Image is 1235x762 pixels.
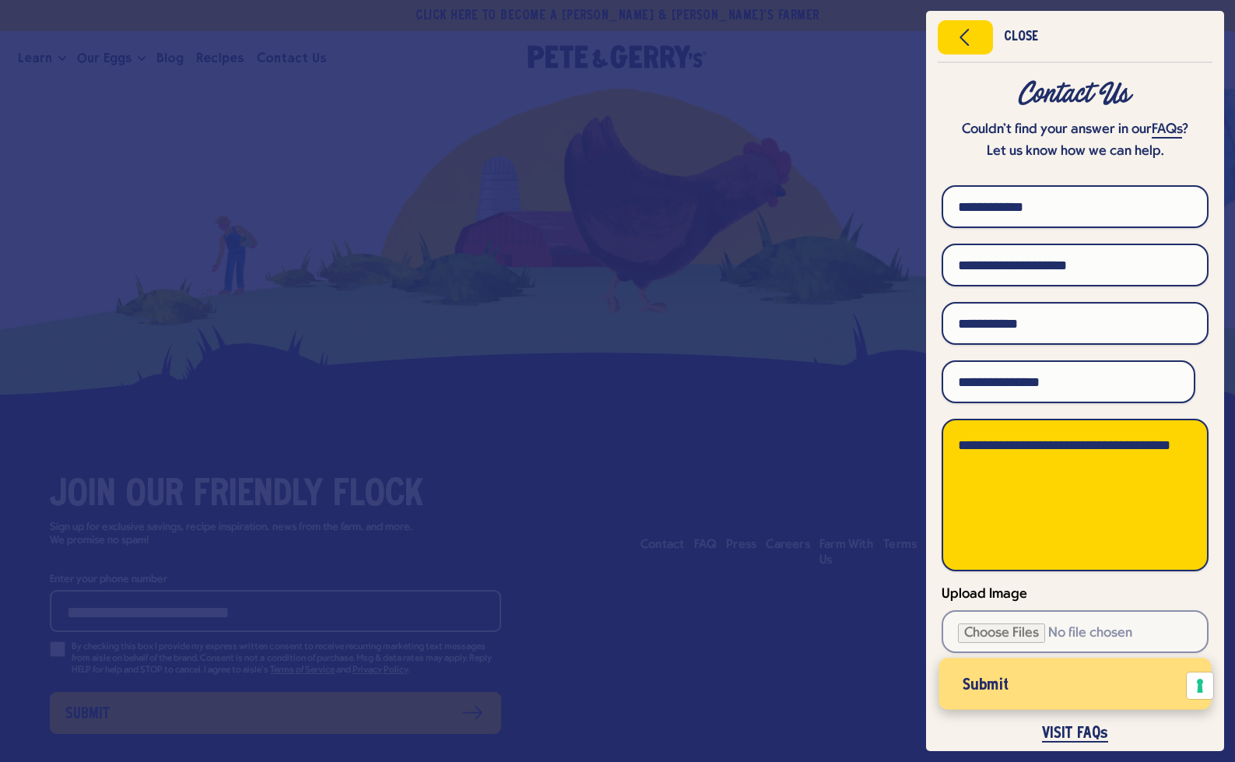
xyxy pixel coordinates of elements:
div: Contact Us [942,80,1209,108]
span: Submit [963,679,1009,690]
button: Your consent preferences for tracking technologies [1187,672,1213,699]
button: Close menu [938,20,993,54]
div: Close [1004,32,1038,43]
a: VISIT FAQs [1042,726,1108,743]
a: FAQs [1152,122,1182,139]
button: Submit [939,658,1212,709]
p: Couldn’t find your answer in our ? [942,119,1209,141]
p: Let us know how we can help. [942,141,1209,163]
span: Upload Image [942,587,1027,602]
